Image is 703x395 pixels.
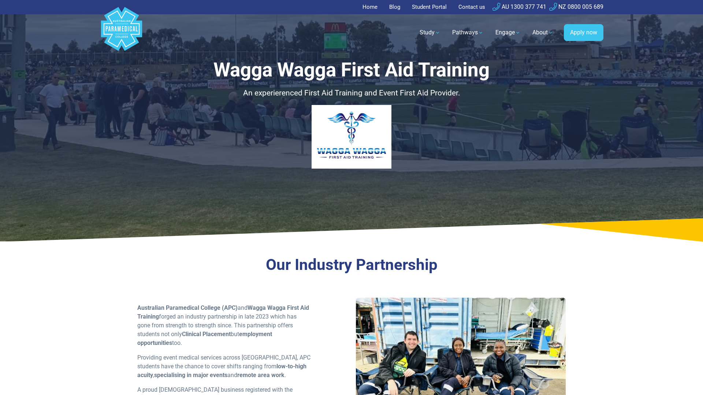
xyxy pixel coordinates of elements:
[137,354,310,379] span: Providing event medical services across [GEOGRAPHIC_DATA], APC students have the chance to cover ...
[237,372,284,379] strong: remote area work
[137,59,566,82] h1: Wagga Wagga First Aid Training
[528,22,558,43] a: About
[100,14,144,51] a: Australian Paramedical College
[312,105,391,169] img: Wagga Wagga Logo.
[492,3,546,10] a: AU 1300 377 741
[448,22,488,43] a: Pathways
[239,331,272,338] strong: employment
[491,22,525,43] a: Engage
[154,372,227,379] strong: specialising in major events
[238,304,248,311] span: and
[137,304,238,311] span: Australian Paramedical College (APC)
[182,331,231,338] strong: Clinical Placement
[564,24,603,41] a: Apply now
[137,87,566,99] p: An experierenced First Aid Training and Event First Aid Provider.
[137,363,306,379] strong: low-to-high acuity
[137,339,172,346] strong: opportunities
[137,256,566,274] h3: Our Industry Partnership
[415,22,445,43] a: Study
[137,313,297,346] span: forged an industry partnership in late 2023 which has gone from strength to strength since. This ...
[549,3,603,10] a: NZ 0800 005 689
[137,304,309,320] span: Wagga Wagga First Aid Training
